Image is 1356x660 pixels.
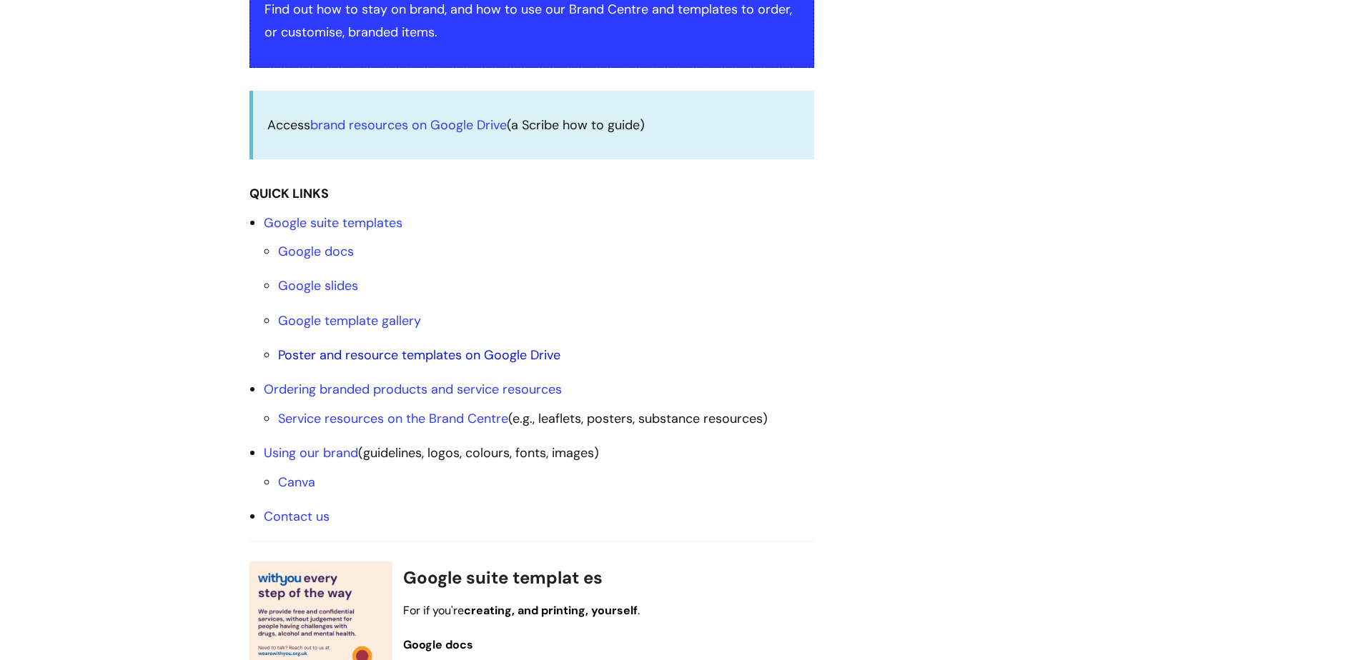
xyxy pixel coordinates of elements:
[278,410,508,427] a: Service resources on the Brand Centre
[278,474,315,491] a: Canva
[403,566,603,589] span: Google suite templat es
[278,407,814,430] li: (e.g., leaflets, posters, substance resources)
[264,441,814,494] li: (guidelines, logos, colours, fonts, images)
[264,214,402,231] a: Google suite templates
[264,508,330,525] a: Contact us
[278,346,560,364] a: Poster and resource templates on Google Drive
[403,603,640,618] span: For if you're .
[464,603,638,618] strong: creating, and printing, yourself
[310,116,507,134] a: brand resources on Google Drive
[403,637,473,652] span: Google docs
[267,114,800,136] p: Access (a Scribe how to guide)
[278,312,421,329] a: Google template gallery
[249,185,329,202] strong: QUICK LINKS
[278,277,358,294] a: Google slides
[278,243,354,260] a: Google docs
[264,381,562,398] a: Ordering branded products and service resources
[264,444,358,461] a: Using our brand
